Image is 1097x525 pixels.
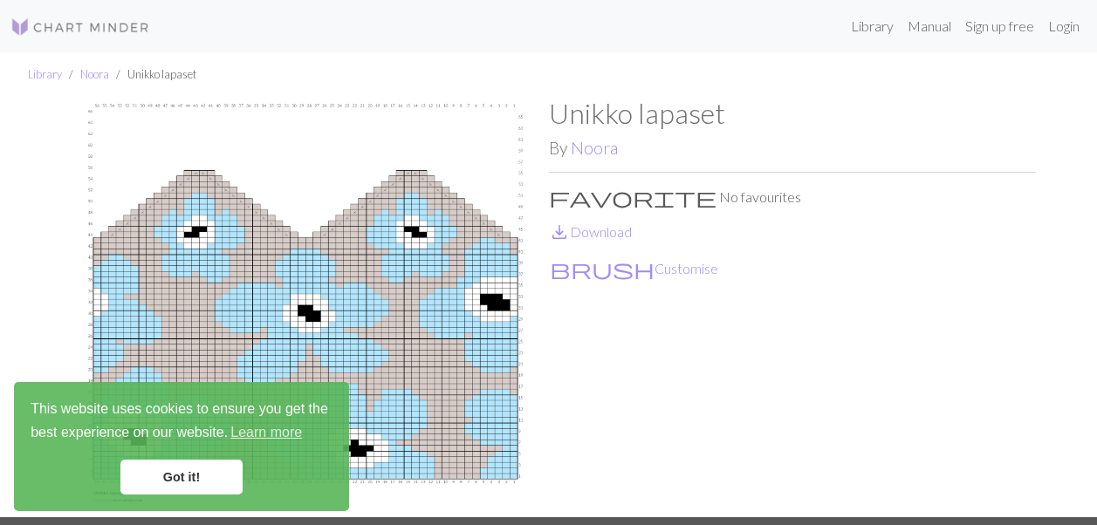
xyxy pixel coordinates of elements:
a: Manual [901,9,958,44]
a: DownloadDownload [549,223,632,240]
h1: Unikko lapaset [549,97,1036,130]
a: learn more about cookies [228,419,305,446]
a: Noora [571,138,618,158]
span: This website uses cookies to ensure you get the best experience on our website. [31,399,333,446]
div: cookieconsent [14,382,349,511]
li: Unikko lapaset [109,66,196,83]
img: Logo [10,17,150,37]
img: Unikko lapaset [62,97,549,517]
a: Sign up free [958,9,1041,44]
a: Noora [80,67,109,81]
span: save_alt [549,220,570,244]
span: favorite [549,185,716,209]
p: No favourites [549,187,1036,208]
a: dismiss cookie message [120,460,243,494]
h2: By [549,138,1036,158]
a: Library [844,9,901,44]
i: Customise [550,258,655,279]
button: CustomiseCustomise [549,257,719,280]
span: brush [550,256,655,281]
i: Favourite [549,187,716,208]
i: Download [549,222,570,242]
a: Login [1041,9,1087,44]
a: Library [28,67,62,81]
